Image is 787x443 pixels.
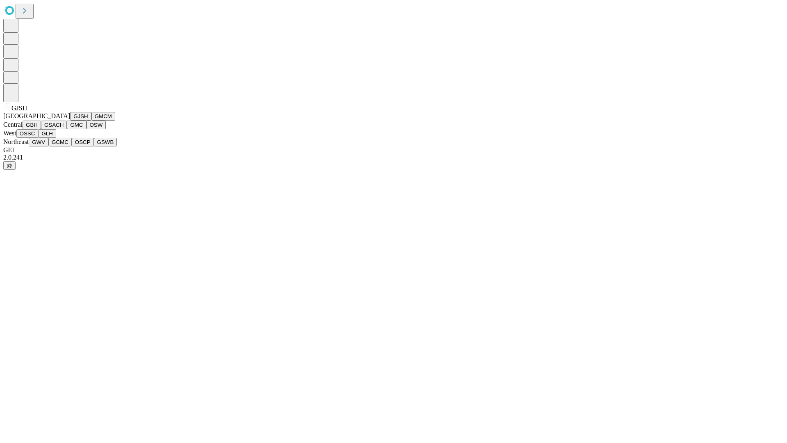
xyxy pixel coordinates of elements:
button: GCMC [48,138,72,146]
button: GJSH [70,112,91,121]
button: OSW [86,121,106,129]
button: GWV [29,138,48,146]
span: Central [3,121,23,128]
div: GEI [3,146,784,154]
button: OSCP [72,138,94,146]
span: @ [7,162,12,169]
span: GJSH [11,105,27,112]
button: GMC [67,121,86,129]
button: OSSC [16,129,39,138]
button: GLH [38,129,56,138]
button: @ [3,161,16,170]
span: West [3,130,16,137]
button: GBH [23,121,41,129]
button: GSWB [94,138,117,146]
button: GMCM [91,112,115,121]
span: Northeast [3,138,29,145]
div: 2.0.241 [3,154,784,161]
button: GSACH [41,121,67,129]
span: [GEOGRAPHIC_DATA] [3,112,70,119]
